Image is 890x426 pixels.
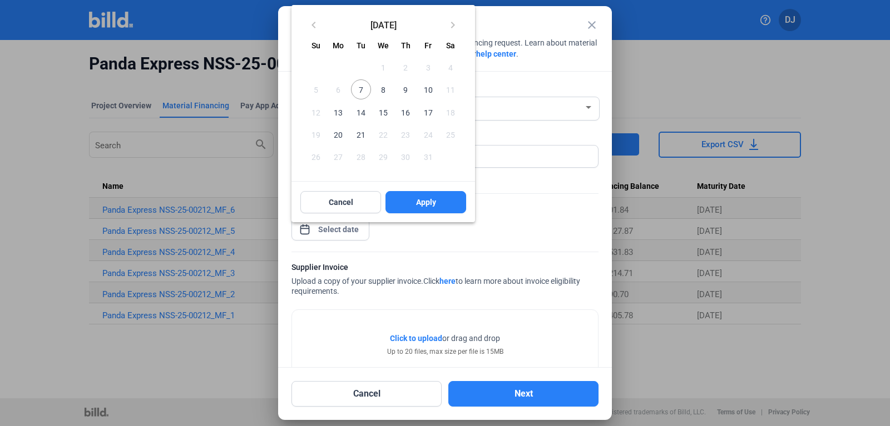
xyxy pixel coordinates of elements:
[325,20,442,29] span: [DATE]
[328,102,348,122] span: 13
[441,79,461,99] span: 11
[394,56,417,78] button: October 2, 2025
[306,124,326,144] span: 19
[305,56,372,78] td: OCT
[306,147,326,167] span: 26
[401,41,411,50] span: Th
[305,146,327,168] button: October 26, 2025
[372,78,394,101] button: October 8, 2025
[357,41,365,50] span: Tu
[395,124,416,144] span: 23
[333,41,344,50] span: Mo
[372,101,394,123] button: October 15, 2025
[418,147,438,167] span: 31
[373,147,393,167] span: 29
[311,41,320,50] span: Su
[424,41,432,50] span: Fr
[395,147,416,167] span: 30
[372,123,394,146] button: October 22, 2025
[327,101,349,123] button: October 13, 2025
[307,18,320,32] mat-icon: keyboard_arrow_left
[417,56,439,78] button: October 3, 2025
[328,147,348,167] span: 27
[351,102,371,122] span: 14
[394,123,417,146] button: October 23, 2025
[305,101,327,123] button: October 12, 2025
[418,79,438,99] span: 10
[373,124,393,144] span: 22
[306,102,326,122] span: 12
[394,78,417,101] button: October 9, 2025
[446,41,455,50] span: Sa
[439,123,462,146] button: October 25, 2025
[418,124,438,144] span: 24
[439,101,462,123] button: October 18, 2025
[439,78,462,101] button: October 11, 2025
[373,57,393,77] span: 1
[394,101,417,123] button: October 16, 2025
[305,123,327,146] button: October 19, 2025
[305,78,327,101] button: October 5, 2025
[373,79,393,99] span: 8
[418,102,438,122] span: 17
[439,56,462,78] button: October 4, 2025
[441,57,461,77] span: 4
[418,57,438,77] span: 3
[441,102,461,122] span: 18
[328,79,348,99] span: 6
[378,41,389,50] span: We
[351,79,371,99] span: 7
[372,146,394,168] button: October 29, 2025
[446,18,459,32] mat-icon: keyboard_arrow_right
[351,147,371,167] span: 28
[394,146,417,168] button: October 30, 2025
[327,123,349,146] button: October 20, 2025
[300,191,381,213] button: Cancel
[417,101,439,123] button: October 17, 2025
[417,146,439,168] button: October 31, 2025
[350,123,372,146] button: October 21, 2025
[327,146,349,168] button: October 27, 2025
[417,123,439,146] button: October 24, 2025
[441,124,461,144] span: 25
[306,79,326,99] span: 5
[329,197,353,208] span: Cancel
[350,146,372,168] button: October 28, 2025
[395,79,416,99] span: 9
[417,78,439,101] button: October 10, 2025
[373,102,393,122] span: 15
[372,56,394,78] button: October 1, 2025
[395,102,416,122] span: 16
[350,78,372,101] button: October 7, 2025
[327,78,349,101] button: October 6, 2025
[416,197,436,208] span: Apply
[385,191,466,213] button: Apply
[328,124,348,144] span: 20
[395,57,416,77] span: 2
[351,124,371,144] span: 21
[350,101,372,123] button: October 14, 2025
